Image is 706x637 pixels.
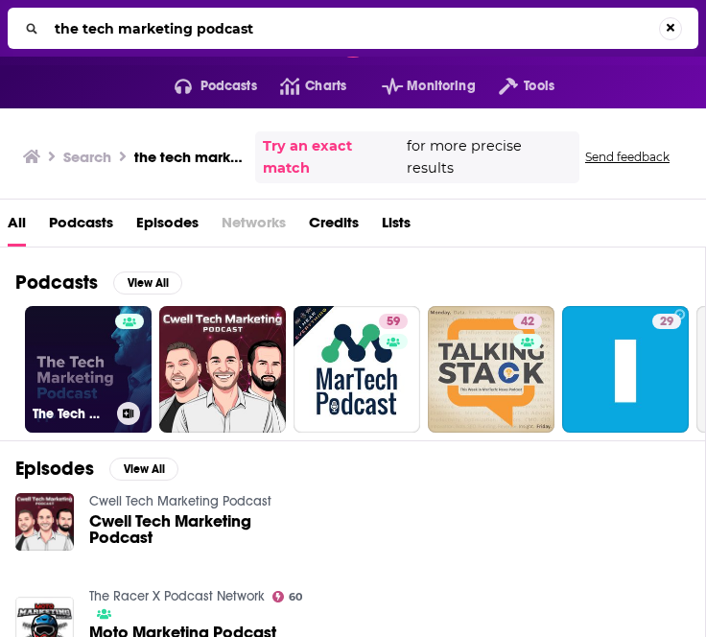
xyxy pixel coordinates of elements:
a: Credits [309,207,359,247]
span: Monitoring [407,73,475,100]
span: 60 [289,593,302,602]
a: Cwell Tech Marketing Podcast [89,513,308,546]
span: 29 [660,313,673,332]
a: 29 [562,306,689,433]
input: Search... [47,13,659,44]
h3: Search [63,148,111,166]
a: 42 [513,314,542,329]
a: 42 [428,306,554,433]
span: Charts [305,73,346,100]
span: Networks [222,207,286,247]
button: View All [109,458,178,481]
a: EpisodesView All [15,457,178,481]
a: Cwell Tech Marketing Podcast [89,493,271,509]
a: 60 [272,591,303,602]
a: The Racer X Podcast Network [89,588,265,604]
a: Charts [257,71,346,102]
button: Send feedback [579,149,675,165]
a: Podcasts [49,207,113,247]
h2: Episodes [15,457,94,481]
span: 59 [387,313,400,332]
span: for more precise results [407,135,572,179]
a: Try an exact match [263,135,402,179]
a: All [8,207,26,247]
a: The Tech Marketing Podcast [25,306,152,433]
h2: Podcasts [15,271,98,295]
h3: the tech marketing podcast [134,148,247,166]
a: Lists [382,207,411,247]
span: Tools [524,73,554,100]
a: 59 [294,306,420,433]
span: 42 [521,313,534,332]
a: 59 [379,314,408,329]
button: open menu [359,71,476,102]
button: open menu [476,71,554,102]
div: Search... [8,8,698,49]
img: Cwell Tech Marketing Podcast [15,493,74,552]
a: 29 [652,314,681,329]
h3: The Tech Marketing Podcast [33,406,109,422]
span: Podcasts [200,73,257,100]
button: open menu [152,71,257,102]
a: Episodes [136,207,199,247]
button: View All [113,271,182,295]
a: PodcastsView All [15,271,182,295]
